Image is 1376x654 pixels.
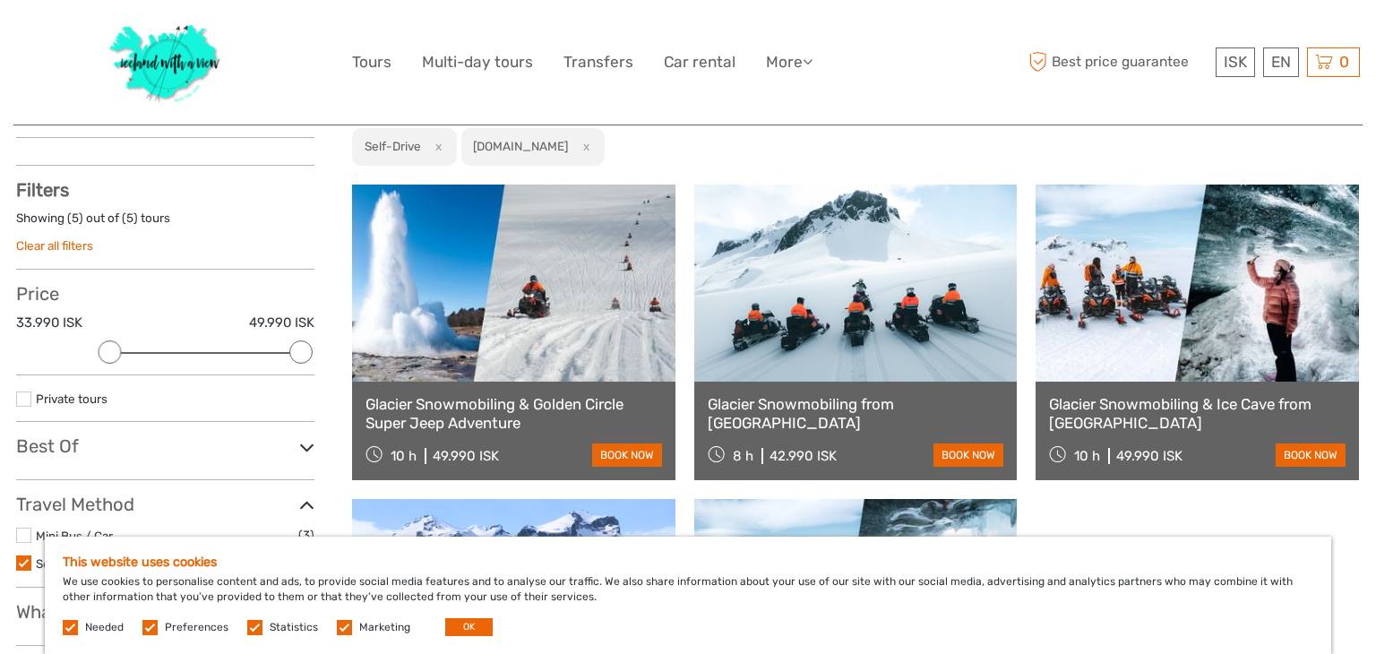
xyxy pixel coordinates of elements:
a: Glacier Snowmobiling & Ice Cave from [GEOGRAPHIC_DATA] [1049,395,1346,432]
div: We use cookies to personalise content and ads, to provide social media features and to analyse ou... [45,537,1331,654]
label: 5 [72,210,79,227]
a: Car rental [664,49,735,75]
h3: Travel Method [16,494,314,515]
h2: Self-Drive [365,139,421,153]
button: Open LiveChat chat widget [206,28,228,49]
button: x [424,137,448,156]
strong: Filters [16,179,69,201]
span: (3) [298,525,314,546]
h3: What do you want to see? [16,601,314,623]
div: 42.990 ISK [770,448,837,464]
div: EN [1263,47,1299,77]
div: Showing ( ) out of ( ) tours [16,210,314,237]
label: 49.990 ISK [249,314,314,332]
div: 49.990 ISK [433,448,499,464]
h5: This website uses cookies [63,555,1313,570]
a: Glacier Snowmobiling & Golden Circle Super Jeep Adventure [365,395,662,432]
span: 10 h [391,448,417,464]
a: book now [933,443,1003,467]
a: book now [592,443,662,467]
a: Tours [352,49,391,75]
h3: Price [16,283,314,305]
a: Private tours [36,392,107,406]
div: 49.990 ISK [1116,448,1182,464]
label: Marketing [359,620,410,635]
span: ISK [1224,53,1247,71]
label: 5 [126,210,133,227]
span: Best price guarantee [1024,47,1211,77]
a: book now [1276,443,1346,467]
a: Mini Bus / Car [36,529,113,543]
a: Glacier Snowmobiling from [GEOGRAPHIC_DATA] [708,395,1004,432]
span: 0 [1337,53,1352,71]
label: Needed [85,620,124,635]
h3: Best Of [16,435,314,457]
a: Transfers [563,49,633,75]
h2: [DOMAIN_NAME] [473,139,568,153]
a: Self-Drive [36,556,92,571]
p: We're away right now. Please check back later! [25,31,202,46]
label: Statistics [270,620,318,635]
a: More [766,49,813,75]
span: 10 h [1074,448,1100,464]
button: OK [445,618,493,636]
label: 33.990 ISK [16,314,82,332]
span: 8 h [733,448,753,464]
label: Preferences [165,620,228,635]
img: 1077-ca632067-b948-436b-9c7a-efe9894e108b_logo_big.jpg [100,13,231,111]
a: Multi-day tours [422,49,533,75]
a: Clear all filters [16,238,93,253]
button: x [571,137,595,156]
